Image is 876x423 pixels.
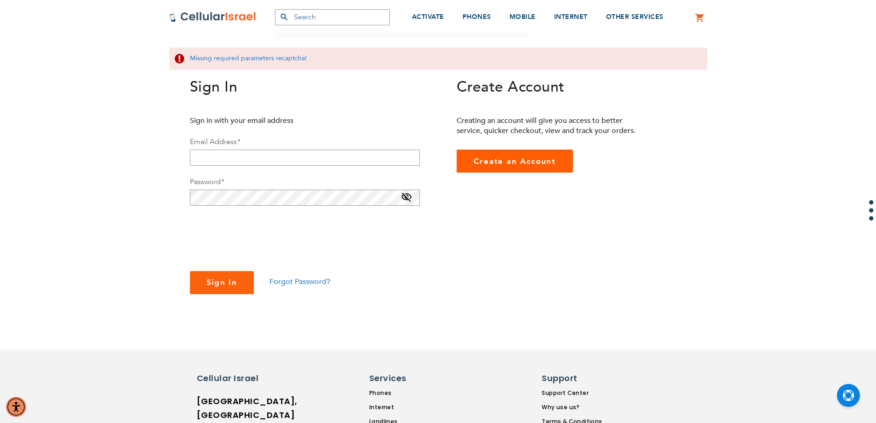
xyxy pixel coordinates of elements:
[169,12,257,23] img: Cellular Israel Logo
[190,271,254,294] button: Sign In
[369,372,447,384] h6: Services
[190,77,238,97] span: Sign In
[457,77,565,97] span: Create Account
[606,12,664,21] span: OTHER SERVICES
[457,116,643,136] p: Creating an account will give you access to better service, quicker checkout, view and track your...
[510,12,536,21] span: MOBILE
[369,389,453,397] a: Phones
[457,150,573,173] a: Create an Account
[197,372,275,384] h6: Cellular Israel
[190,137,240,147] label: Email Address
[369,403,453,411] a: Internet
[190,150,420,166] input: Email
[269,277,330,287] a: Forgot Password?
[190,116,376,126] p: Sign in with your email address
[463,12,491,21] span: PHONES
[190,217,330,253] iframe: reCAPTCHA
[474,156,556,167] span: Create an Account
[206,277,238,288] span: Sign In
[190,177,224,187] label: Password
[197,394,275,422] h6: [GEOGRAPHIC_DATA], [GEOGRAPHIC_DATA]
[542,372,596,384] h6: Support
[542,403,602,411] a: Why use us?
[554,12,588,21] span: INTERNET
[6,397,26,417] div: Accessibility Menu
[412,12,444,21] span: ACTIVATE
[542,389,602,397] a: Support Center
[169,47,707,70] div: Missing required parameters recaptcha!
[275,9,390,25] input: Search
